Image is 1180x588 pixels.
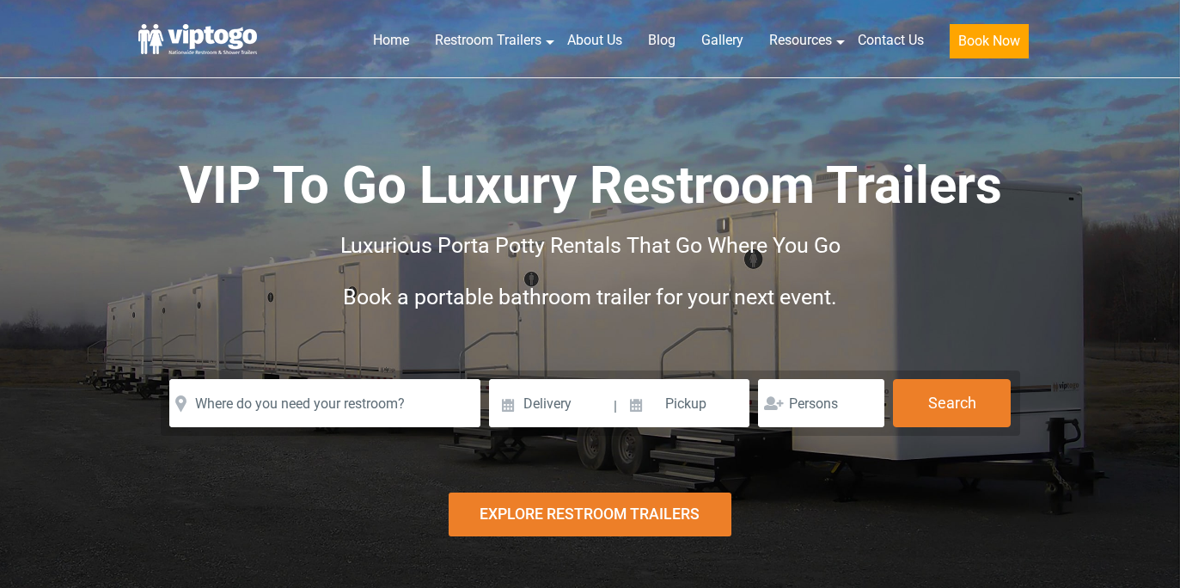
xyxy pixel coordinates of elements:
[620,379,750,427] input: Pickup
[688,21,756,59] a: Gallery
[756,21,845,59] a: Resources
[614,379,617,434] span: |
[343,285,837,309] span: Book a portable bathroom trailer for your next event.
[635,21,688,59] a: Blog
[758,379,884,427] input: Persons
[845,21,937,59] a: Contact Us
[340,233,841,258] span: Luxurious Porta Potty Rentals That Go Where You Go
[179,155,1002,216] span: VIP To Go Luxury Restroom Trailers
[169,379,480,427] input: Where do you need your restroom?
[893,379,1011,427] button: Search
[950,24,1029,58] button: Book Now
[554,21,635,59] a: About Us
[937,21,1042,69] a: Book Now
[360,21,422,59] a: Home
[489,379,612,427] input: Delivery
[449,493,732,536] div: Explore Restroom Trailers
[422,21,554,59] a: Restroom Trailers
